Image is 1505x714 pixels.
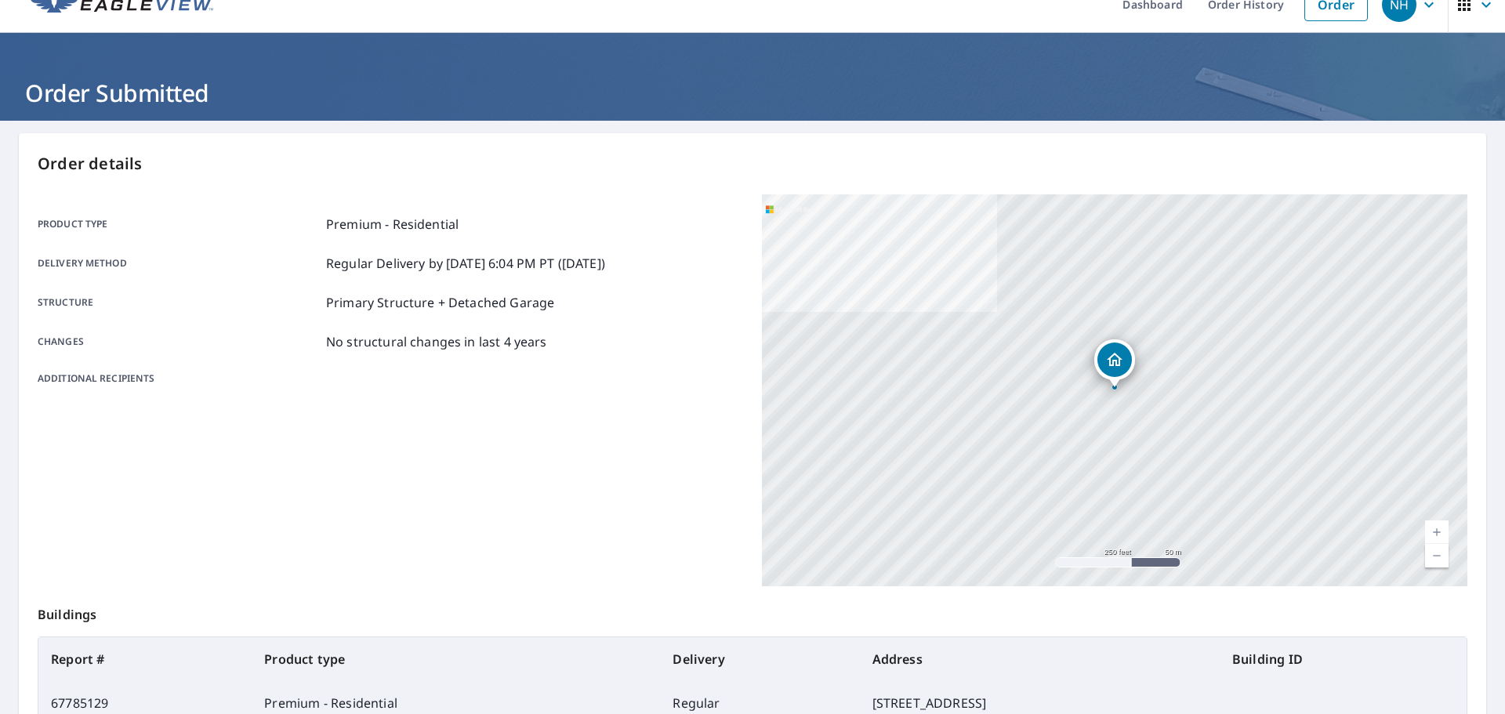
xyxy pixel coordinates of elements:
p: Regular Delivery by [DATE] 6:04 PM PT ([DATE]) [326,254,605,273]
p: Buildings [38,586,1467,636]
p: No structural changes in last 4 years [326,332,547,351]
div: Dropped pin, building 1, Residential property, 6420 165th Pl SE Bellevue, WA 98006 [1094,339,1135,388]
th: Address [860,637,1220,681]
a: Current Level 17, Zoom Out [1425,544,1449,567]
p: Primary Structure + Detached Garage [326,293,554,312]
p: Delivery method [38,254,320,273]
h1: Order Submitted [19,77,1486,109]
th: Delivery [660,637,859,681]
a: Current Level 17, Zoom In [1425,520,1449,544]
p: Changes [38,332,320,351]
p: Order details [38,152,1467,176]
th: Product type [252,637,660,681]
p: Additional recipients [38,371,320,386]
th: Report # [38,637,252,681]
p: Product type [38,215,320,234]
th: Building ID [1220,637,1467,681]
p: Structure [38,293,320,312]
p: Premium - Residential [326,215,459,234]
